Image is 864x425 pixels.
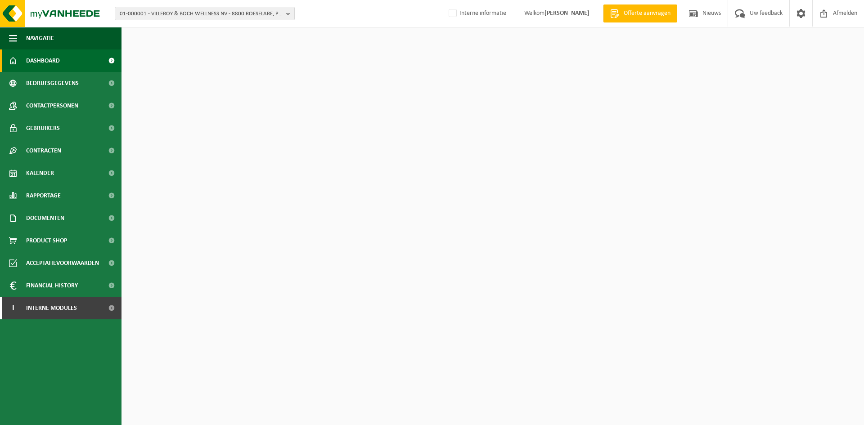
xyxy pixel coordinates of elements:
[26,94,78,117] span: Contactpersonen
[447,7,506,20] label: Interne informatie
[26,72,79,94] span: Bedrijfsgegevens
[26,139,61,162] span: Contracten
[26,49,60,72] span: Dashboard
[26,162,54,184] span: Kalender
[26,252,99,274] span: Acceptatievoorwaarden
[9,297,17,319] span: I
[120,7,283,21] span: 01-000001 - VILLEROY & BOCH WELLNESS NV - 8800 ROESELARE, POPULIERSTRAAT 1
[26,229,67,252] span: Product Shop
[26,117,60,139] span: Gebruikers
[603,4,677,22] a: Offerte aanvragen
[26,184,61,207] span: Rapportage
[26,274,78,297] span: Financial History
[26,27,54,49] span: Navigatie
[26,207,64,229] span: Documenten
[621,9,673,18] span: Offerte aanvragen
[544,10,589,17] strong: [PERSON_NAME]
[26,297,77,319] span: Interne modules
[115,7,295,20] button: 01-000001 - VILLEROY & BOCH WELLNESS NV - 8800 ROESELARE, POPULIERSTRAAT 1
